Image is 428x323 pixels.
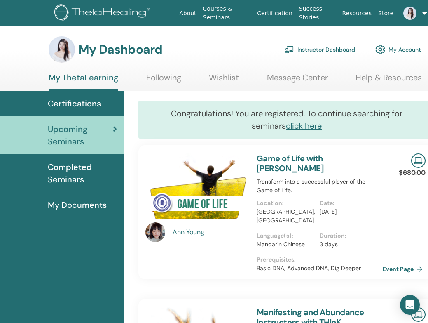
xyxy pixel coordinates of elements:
[54,4,153,23] img: logo.png
[49,73,118,91] a: My ThetaLearning
[48,199,107,211] span: My Documents
[254,6,295,21] a: Certification
[257,231,315,240] p: Language(s) :
[257,255,383,264] p: Prerequisites :
[320,231,378,240] p: Duration :
[48,97,101,110] span: Certifications
[78,42,162,57] h3: My Dashboard
[400,295,420,315] div: Open Intercom Messenger
[403,7,416,20] img: default.jpg
[355,73,422,89] a: Help & Resources
[257,199,315,207] p: Location :
[48,123,113,148] span: Upcoming Seminars
[145,153,247,225] img: Game of Life
[375,40,421,59] a: My Account
[257,207,315,225] p: [GEOGRAPHIC_DATA], [GEOGRAPHIC_DATA]
[339,6,375,21] a: Resources
[320,240,378,249] p: 3 days
[173,227,249,237] a: Ann Young
[176,6,199,21] a: About
[257,153,324,174] a: Game of Life with [PERSON_NAME]
[257,240,315,249] p: Mandarin Chinese
[411,153,426,168] img: Live Online Seminar
[209,73,239,89] a: Wishlist
[320,207,378,216] p: [DATE]
[146,73,181,89] a: Following
[296,1,339,25] a: Success Stories
[286,120,322,131] a: click here
[320,199,378,207] p: Date :
[375,6,397,21] a: Store
[257,177,383,195] p: Transform into a successful player of the Game of Life.
[145,222,165,242] img: default.jpg
[383,263,426,275] a: Event Page
[284,40,355,59] a: Instructor Dashboard
[200,1,254,25] a: Courses & Seminars
[257,264,383,273] p: Basic DNA, Advanced DNA, Dig Deeper
[284,46,294,53] img: chalkboard-teacher.svg
[48,161,117,186] span: Completed Seminars
[267,73,328,89] a: Message Center
[49,36,75,63] img: default.jpg
[399,168,426,178] p: $680.00
[375,42,385,57] img: cog.svg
